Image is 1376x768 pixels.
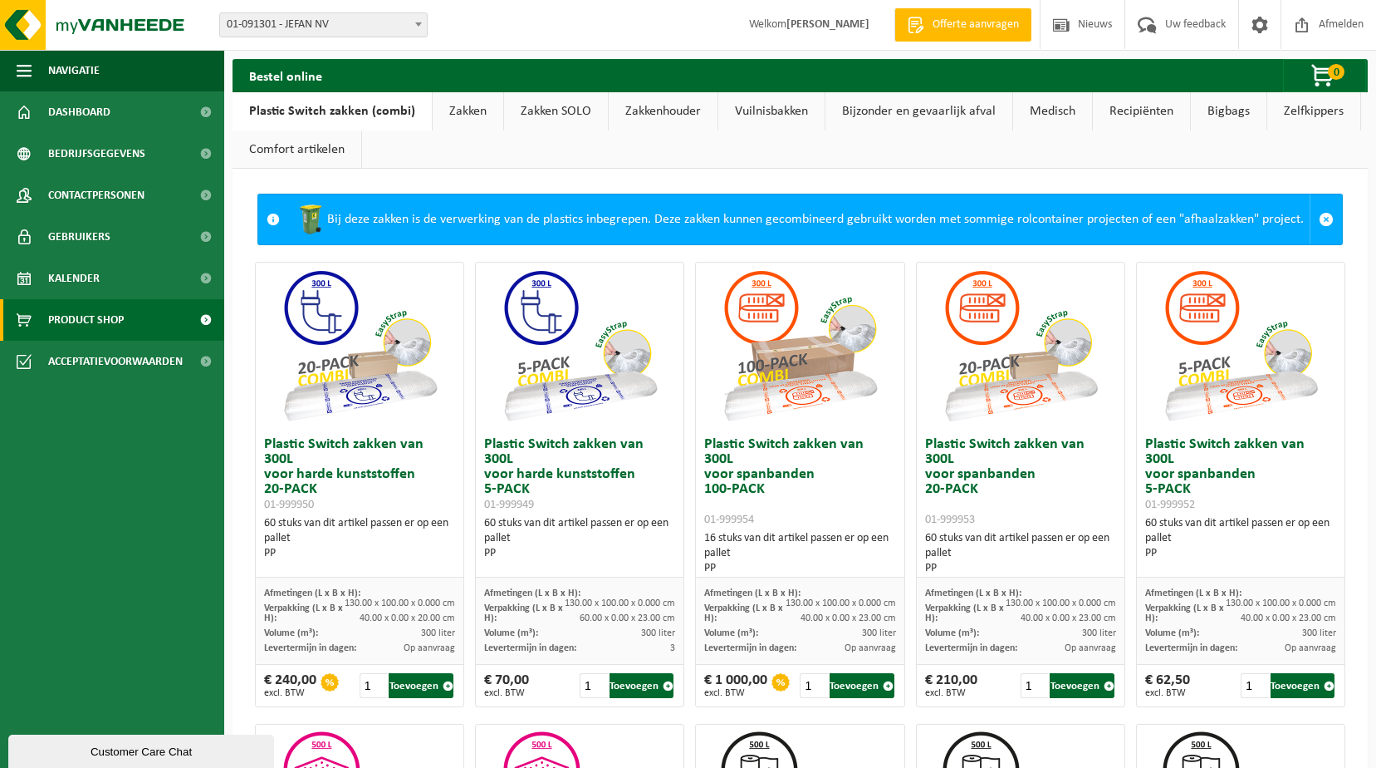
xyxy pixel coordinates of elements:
span: Gebruikers [48,216,110,258]
span: 01-999949 [484,499,534,511]
strong: [PERSON_NAME] [786,18,869,31]
div: Bij deze zakken is de verwerking van de plastics inbegrepen. Deze zakken kunnen gecombineerd gebr... [288,194,1310,244]
img: WB-0240-HPE-GN-50.png [294,203,327,236]
button: Toevoegen [389,673,453,698]
span: Volume (m³): [1145,628,1199,638]
span: Navigatie [48,50,100,91]
a: Zakken [433,92,503,130]
div: PP [264,546,455,561]
iframe: chat widget [8,731,277,768]
span: Levertermijn in dagen: [704,643,796,653]
button: 0 [1283,59,1366,92]
div: 60 stuks van dit artikel passen er op een pallet [925,531,1116,576]
span: Levertermijn in dagen: [484,643,576,653]
span: 01-091301 - JEFAN NV [219,12,428,37]
a: Comfort artikelen [233,130,361,169]
h3: Plastic Switch zakken van 300L voor spanbanden 100-PACK [704,437,895,527]
a: Recipiënten [1093,92,1190,130]
span: Dashboard [48,91,110,133]
span: Acceptatievoorwaarden [48,341,183,382]
div: 16 stuks van dit artikel passen er op een pallet [704,531,895,576]
div: € 70,00 [484,673,529,698]
span: Volume (m³): [925,628,979,638]
div: PP [484,546,675,561]
span: Afmetingen (L x B x H): [264,588,360,598]
span: 130.00 x 100.00 x 0.000 cm [1226,598,1336,608]
span: Verpakking (L x B x H): [484,603,563,623]
h3: Plastic Switch zakken van 300L voor harde kunststoffen 5-PACK [484,437,675,512]
span: 300 liter [421,628,455,638]
div: € 240,00 [264,673,316,698]
img: 01-999953 [938,263,1104,429]
input: 1 [360,673,388,698]
span: Levertermijn in dagen: [264,643,356,653]
input: 1 [580,673,608,698]
span: 130.00 x 100.00 x 0.000 cm [345,598,455,608]
span: 300 liter [1302,628,1336,638]
span: excl. BTW [264,688,316,698]
button: Toevoegen [1271,673,1334,698]
span: Verpakking (L x B x H): [1145,603,1224,623]
span: Op aanvraag [1285,643,1336,653]
a: Bigbags [1191,92,1266,130]
h2: Bestel online [233,59,339,91]
a: Zakkenhouder [609,92,717,130]
span: 130.00 x 100.00 x 0.000 cm [565,598,675,608]
span: 3 [670,643,675,653]
span: 130.00 x 100.00 x 0.000 cm [786,598,896,608]
div: € 1 000,00 [704,673,767,698]
span: 60.00 x 0.00 x 23.00 cm [580,613,675,623]
span: Verpakking (L x B x H): [925,603,1004,623]
button: Toevoegen [610,673,673,698]
a: Zakken SOLO [504,92,608,130]
button: Toevoegen [830,673,894,698]
input: 1 [1241,673,1269,698]
span: 40.00 x 0.00 x 23.00 cm [1241,613,1336,623]
h3: Plastic Switch zakken van 300L voor harde kunststoffen 20-PACK [264,437,455,512]
button: Toevoegen [1050,673,1114,698]
input: 1 [1021,673,1049,698]
span: excl. BTW [704,688,767,698]
img: 01-999952 [1158,263,1324,429]
div: € 210,00 [925,673,977,698]
span: Verpakking (L x B x H): [704,603,783,623]
span: 01-999954 [704,514,754,526]
span: Afmetingen (L x B x H): [704,588,801,598]
span: 01-999953 [925,514,975,526]
span: Levertermijn in dagen: [1145,643,1237,653]
span: 01-999952 [1145,499,1195,511]
div: PP [1145,546,1336,561]
span: Contactpersonen [48,175,144,216]
div: PP [704,561,895,576]
span: excl. BTW [484,688,529,698]
span: 300 liter [1082,628,1116,638]
span: Kalender [48,258,100,299]
span: 0 [1328,64,1344,80]
a: Zelfkippers [1267,92,1360,130]
h3: Plastic Switch zakken van 300L voor spanbanden 20-PACK [925,437,1116,527]
a: Offerte aanvragen [894,8,1031,42]
h3: Plastic Switch zakken van 300L voor spanbanden 5-PACK [1145,437,1336,512]
span: excl. BTW [925,688,977,698]
span: Product Shop [48,299,124,341]
span: Levertermijn in dagen: [925,643,1017,653]
span: excl. BTW [1145,688,1190,698]
a: Vuilnisbakken [718,92,825,130]
div: 60 stuks van dit artikel passen er op een pallet [264,516,455,561]
a: Bijzonder en gevaarlijk afval [825,92,1012,130]
span: Afmetingen (L x B x H): [1145,588,1241,598]
div: 60 stuks van dit artikel passen er op een pallet [484,516,675,561]
span: Afmetingen (L x B x H): [925,588,1021,598]
span: Volume (m³): [704,628,758,638]
span: Afmetingen (L x B x H): [484,588,580,598]
span: 300 liter [641,628,675,638]
span: Op aanvraag [404,643,455,653]
span: Offerte aanvragen [928,17,1023,33]
img: 01-999954 [717,263,883,429]
span: Volume (m³): [484,628,538,638]
span: 40.00 x 0.00 x 23.00 cm [1021,613,1116,623]
img: 01-999949 [497,263,663,429]
span: Bedrijfsgegevens [48,133,145,175]
span: 40.00 x 0.00 x 20.00 cm [360,613,455,623]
